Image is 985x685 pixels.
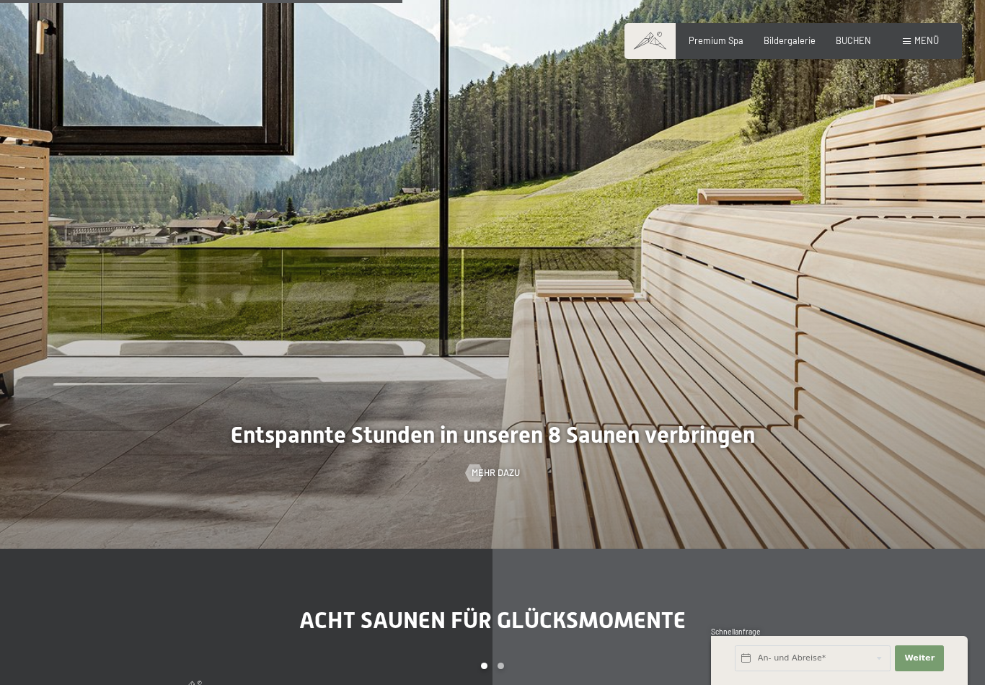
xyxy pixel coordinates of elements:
[904,653,935,664] span: Weiter
[689,35,743,46] a: Premium Spa
[481,663,487,669] div: Carousel Page 1 (Current Slide)
[472,467,520,479] span: Mehr dazu
[836,35,871,46] a: BUCHEN
[764,35,816,46] a: Bildergalerie
[116,663,869,681] div: Carousel Pagination
[711,627,761,636] span: Schnellanfrage
[895,645,944,671] button: Weiter
[498,663,504,669] div: Carousel Page 2
[299,606,686,634] span: Acht Saunen für Glücksmomente
[914,35,939,46] span: Menü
